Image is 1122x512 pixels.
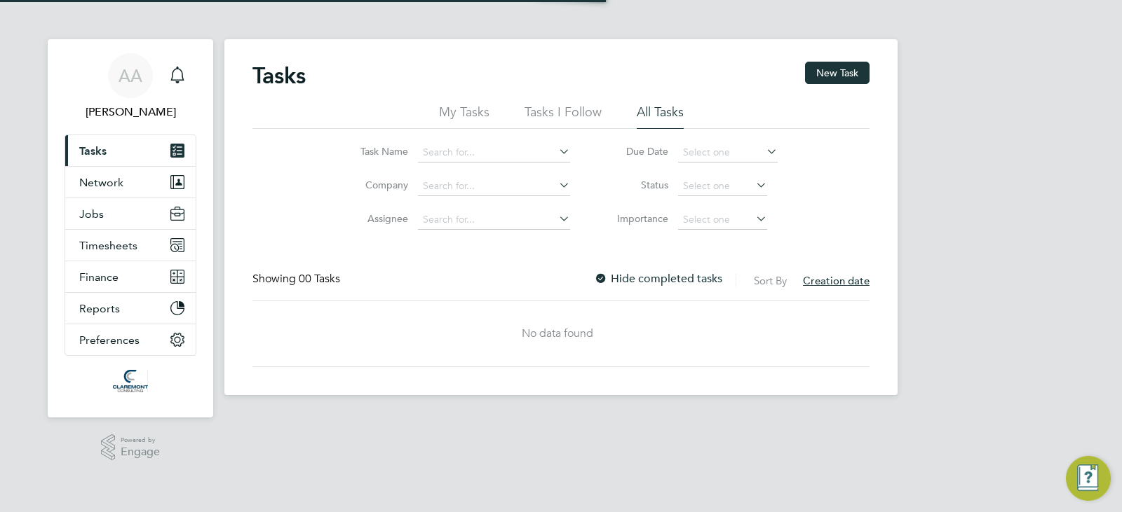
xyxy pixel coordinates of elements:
[79,270,119,284] span: Finance
[79,207,104,221] span: Jobs
[252,62,306,90] h2: Tasks
[754,274,787,287] label: Sort By
[252,272,343,286] div: Showing
[79,302,120,315] span: Reports
[439,104,489,129] li: My Tasks
[65,135,196,166] a: Tasks
[121,446,160,458] span: Engage
[65,293,196,324] button: Reports
[345,179,408,191] label: Company
[121,434,160,446] span: Powered by
[113,370,147,392] img: claremontconsulting1-logo-retina.png
[65,261,196,292] button: Finance
[65,370,196,392] a: Go to home page
[418,177,570,196] input: Search for...
[79,144,107,158] span: Tasks
[418,143,570,162] input: Search for...
[345,212,408,225] label: Assignee
[525,104,602,129] li: Tasks I Follow
[65,167,196,198] button: Network
[119,67,142,85] span: AA
[594,272,722,286] label: Hide completed tasks
[65,104,196,120] span: Afzal Ahmed
[299,272,340,286] span: 00 Tasks
[345,145,408,158] label: Task Name
[803,274,870,287] span: Creation date
[65,230,196,261] button: Timesheets
[418,210,570,230] input: Search for...
[637,104,684,129] li: All Tasks
[678,177,767,196] input: Select one
[605,179,668,191] label: Status
[678,210,767,230] input: Select one
[252,326,863,341] div: No data found
[605,212,668,225] label: Importance
[1066,456,1111,501] button: Engage Resource Center
[605,145,668,158] label: Due Date
[678,143,778,162] input: Select one
[79,333,140,347] span: Preferences
[48,39,213,417] nav: Main navigation
[65,53,196,120] a: AA[PERSON_NAME]
[79,239,137,252] span: Timesheets
[79,176,123,189] span: Network
[65,324,196,355] button: Preferences
[65,198,196,229] button: Jobs
[805,62,870,84] button: New Task
[101,434,161,461] a: Powered byEngage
